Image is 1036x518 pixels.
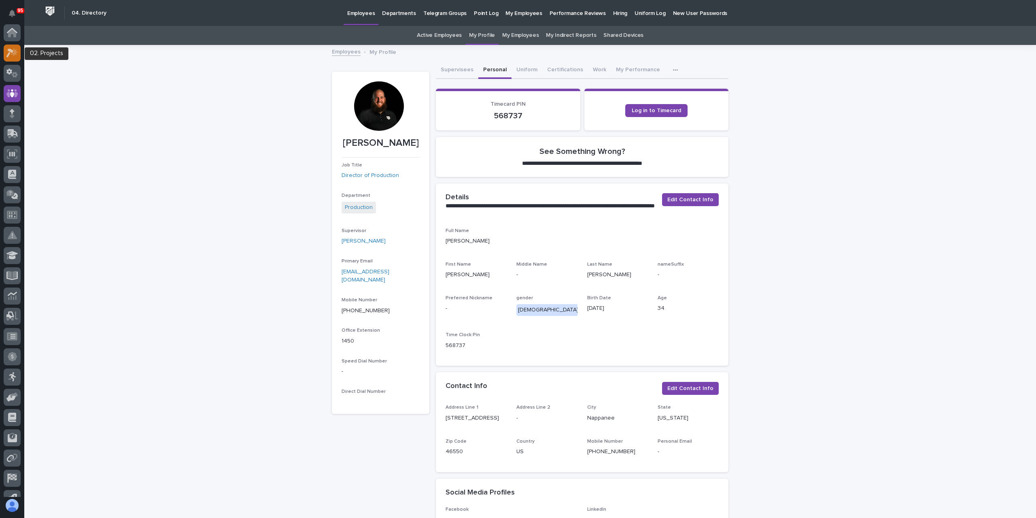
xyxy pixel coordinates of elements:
a: My Indirect Reports [546,26,596,45]
a: Director of Production [342,171,399,180]
a: [PHONE_NUMBER] [342,308,390,313]
span: Job Title [342,163,362,168]
button: Notifications [4,5,21,22]
p: [PERSON_NAME] [587,271,648,279]
p: [PERSON_NAME] [446,271,507,279]
span: Department [342,193,370,198]
p: [PERSON_NAME] [342,137,420,149]
span: Last Name [587,262,612,267]
p: - [658,448,719,456]
p: US [516,448,577,456]
p: - [342,367,420,376]
button: Edit Contact Info [662,193,719,206]
span: Log in to Timecard [632,108,681,113]
span: Preferred Nickname [446,296,493,301]
span: Office Extension [342,328,380,333]
h2: Details [446,193,469,202]
span: Full Name [446,228,469,233]
span: Supervisor [342,228,366,233]
span: Middle Name [516,262,547,267]
h2: 04. Directory [72,10,106,17]
h2: Contact Info [446,382,487,391]
button: Certifications [542,62,588,79]
span: Direct Dial Number [342,389,386,394]
button: users-avatar [4,497,21,514]
p: [US_STATE] [658,414,719,422]
span: LinkedIn [587,507,606,512]
span: Primary Email [342,259,373,264]
span: State [658,405,671,410]
p: Nappanee [587,414,648,422]
img: Workspace Logo [42,4,57,19]
p: 46550 [446,448,507,456]
span: Edit Contact Info [667,196,713,204]
a: Shared Devices [603,26,643,45]
button: Uniform [512,62,542,79]
p: [STREET_ADDRESS] [446,414,507,422]
button: Work [588,62,611,79]
span: Address Line 1 [446,405,478,410]
a: Employees [332,47,361,56]
span: First Name [446,262,471,267]
div: [DEMOGRAPHIC_DATA] [516,304,580,316]
span: Speed Dial Number [342,359,387,364]
span: gender [516,296,533,301]
p: [DATE] [587,304,648,313]
a: [PERSON_NAME] [342,237,386,245]
span: Age [658,296,667,301]
span: Edit Contact Info [667,384,713,392]
span: Timecard PIN [490,101,526,107]
button: Edit Contact Info [662,382,719,395]
p: 34 [658,304,719,313]
a: [PHONE_NUMBER] [587,449,635,454]
span: Zip Code [446,439,467,444]
a: Production [345,203,373,212]
a: Active Employees [417,26,462,45]
p: 568737 [446,341,507,350]
h2: See Something Wrong? [539,147,625,156]
span: Time Clock Pin [446,333,480,337]
span: Personal Email [658,439,692,444]
h2: Social Media Profiles [446,488,515,497]
span: Mobile Number [342,298,377,303]
span: City [587,405,596,410]
p: 95 [18,8,23,13]
a: Log in to Timecard [625,104,688,117]
button: Supervisees [436,62,478,79]
span: Address Line 2 [516,405,550,410]
p: - [658,271,719,279]
p: - [446,304,507,313]
button: Personal [478,62,512,79]
p: - [516,271,577,279]
span: Country [516,439,535,444]
p: - [516,414,577,422]
a: [EMAIL_ADDRESS][DOMAIN_NAME] [342,269,389,283]
p: My Profile [369,47,396,56]
p: 568737 [446,111,571,121]
a: My Profile [469,26,495,45]
span: Mobile Number [587,439,623,444]
button: My Performance [611,62,665,79]
span: nameSuffix [658,262,684,267]
div: Notifications95 [10,10,21,23]
span: Birth Date [587,296,611,301]
p: [PERSON_NAME] [446,237,719,245]
a: My Employees [502,26,539,45]
p: 1450 [342,337,420,345]
span: Facebook [446,507,469,512]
